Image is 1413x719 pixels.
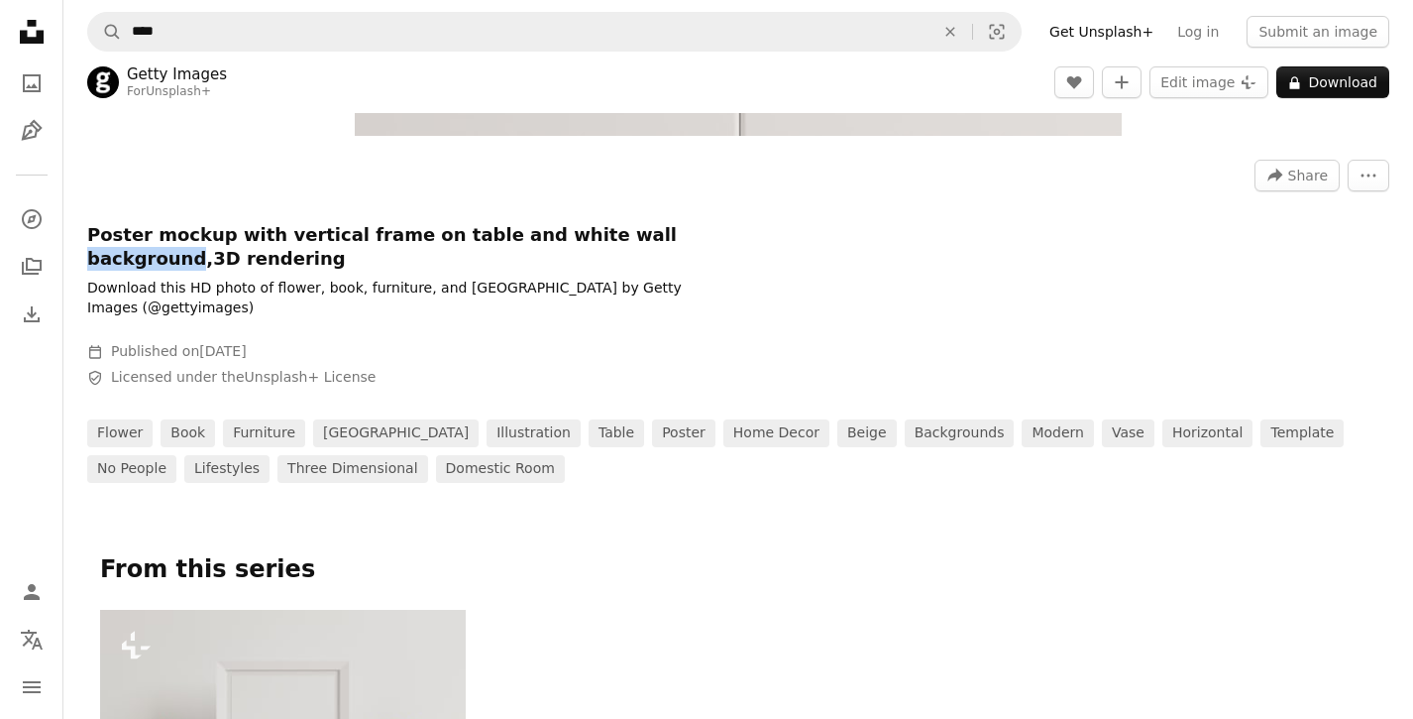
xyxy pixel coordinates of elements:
[127,84,227,100] div: For
[1162,419,1252,447] a: horizontal
[313,419,479,447] a: [GEOGRAPHIC_DATA]
[111,368,376,388] span: Licensed under the
[146,84,211,98] a: Unsplash+
[1288,161,1328,190] span: Share
[87,66,119,98] img: Go to Getty Images's profile
[905,419,1015,447] a: backgrounds
[87,12,1022,52] form: Find visuals sitewide
[184,455,270,483] a: lifestyles
[12,667,52,707] button: Menu
[1247,16,1389,48] button: Submit an image
[127,64,227,84] a: Getty Images
[1254,160,1340,191] button: Share this image
[1022,419,1094,447] a: modern
[12,247,52,287] a: Collections
[1348,160,1389,191] button: More Actions
[1276,66,1389,98] button: Download
[12,295,52,334] a: Download History
[12,199,52,239] a: Explore
[1149,66,1268,98] button: Edit image
[1037,16,1165,48] a: Get Unsplash+
[245,369,377,385] a: Unsplash+ License
[1260,419,1344,447] a: template
[12,620,52,659] button: Language
[100,554,1376,586] p: From this series
[652,419,715,447] a: poster
[928,13,972,51] button: Clear
[88,13,122,51] button: Search Unsplash
[723,419,829,447] a: home decor
[487,419,581,447] a: illustration
[87,223,682,271] h1: Poster mockup with vertical frame on table and white wall background,3D rendering
[199,343,246,359] time: September 27, 2022 at 11:04:47 PM GMT+5:30
[837,419,897,447] a: beige
[12,12,52,56] a: Home — Unsplash
[223,419,305,447] a: furniture
[12,111,52,151] a: Illustrations
[87,455,176,483] a: no people
[1165,16,1231,48] a: Log in
[87,419,153,447] a: flower
[589,419,644,447] a: table
[1102,419,1154,447] a: vase
[12,63,52,103] a: Photos
[277,455,427,483] a: three dimensional
[87,279,682,318] p: Download this HD photo of flower, book, furniture, and [GEOGRAPHIC_DATA] by Getty Images (@gettyi...
[12,572,52,612] a: Log in / Sign up
[111,343,247,359] span: Published on
[1102,66,1141,98] button: Add to Collection
[1054,66,1094,98] button: Like
[436,455,565,483] a: domestic room
[161,419,215,447] a: book
[973,13,1021,51] button: Visual search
